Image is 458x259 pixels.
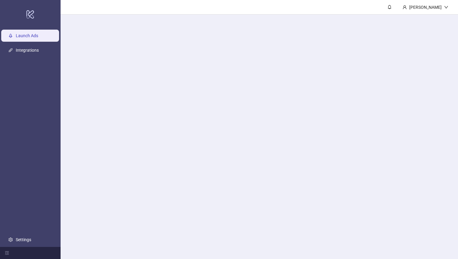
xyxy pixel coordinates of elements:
[5,251,9,255] span: menu-fold
[403,5,407,9] span: user
[444,5,448,9] span: down
[16,34,38,38] a: Launch Ads
[387,5,392,9] span: bell
[16,48,39,53] a: Integrations
[407,4,444,11] div: [PERSON_NAME]
[16,237,31,242] a: Settings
